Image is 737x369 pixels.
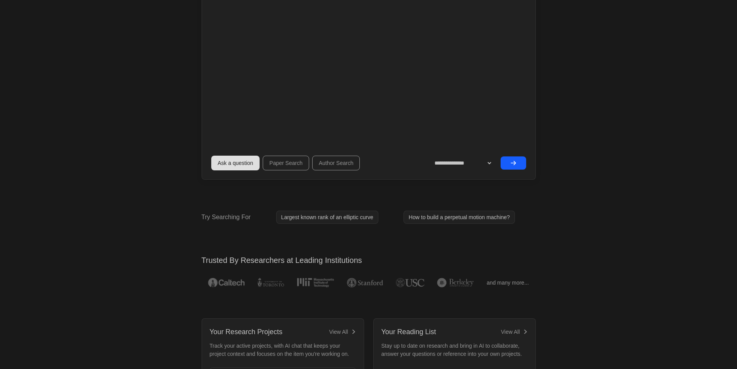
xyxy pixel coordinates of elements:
[404,211,515,224] a: How to build a perpetual motion machine?
[347,278,383,287] img: Stanford
[329,328,348,336] div: View All
[312,156,360,170] button: Author Search
[487,279,529,287] span: and many more...
[501,328,520,336] div: View All
[258,278,284,287] img: University of Toronto
[263,156,309,170] button: Paper Search
[297,278,334,287] img: MIT
[329,328,356,336] a: View All
[437,278,474,287] img: UC Berkeley
[208,278,245,287] img: Caltech
[211,156,260,170] button: Ask a question
[202,255,536,266] h2: Trusted By Researchers at Leading Institutions
[276,211,378,224] a: Largest known rank of an elliptic curve
[210,342,356,358] p: Track your active projects, with AI chat that keeps your project context and focuses on the item ...
[396,278,424,287] img: USC
[381,326,436,337] div: Your Reading List
[501,328,528,336] a: View All
[202,213,251,222] p: Try Searching For
[381,342,528,358] p: Stay up to date on research and bring in AI to collaborate, answer your questions or reference in...
[210,326,282,337] div: Your Research Projects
